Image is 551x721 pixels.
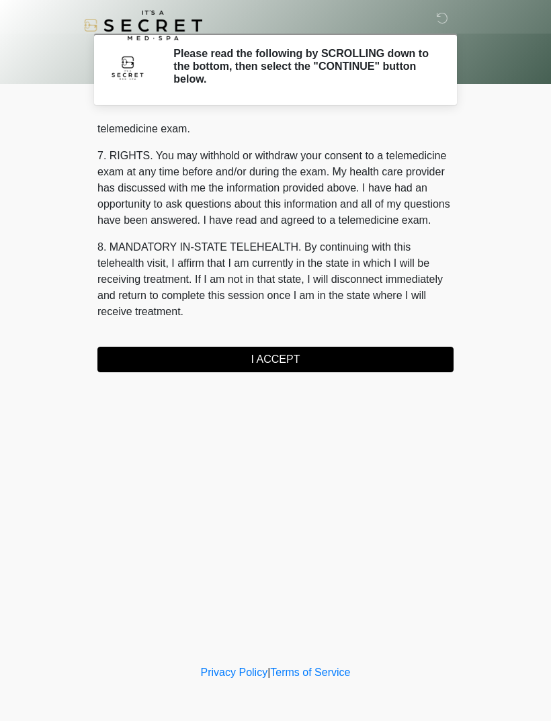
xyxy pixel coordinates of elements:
[108,47,148,87] img: Agent Avatar
[84,10,202,40] img: It's A Secret Med Spa Logo
[97,148,454,228] p: 7. RIGHTS. You may withhold or withdraw your consent to a telemedicine exam at any time before an...
[201,667,268,678] a: Privacy Policy
[97,239,454,320] p: 8. MANDATORY IN-STATE TELEHEALTH. By continuing with this telehealth visit, I affirm that I am cu...
[173,47,433,86] h2: Please read the following by SCROLLING down to the bottom, then select the "CONTINUE" button below.
[267,667,270,678] a: |
[97,347,454,372] button: I ACCEPT
[270,667,350,678] a: Terms of Service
